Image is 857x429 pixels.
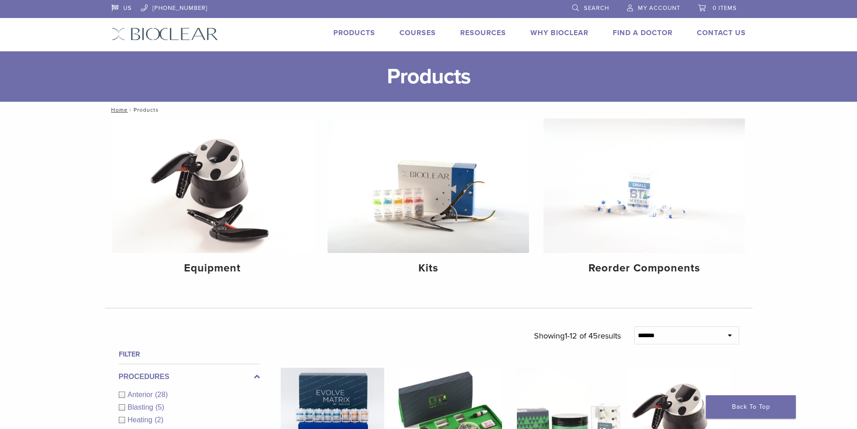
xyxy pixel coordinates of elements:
a: Courses [399,28,436,37]
a: Kits [328,118,529,282]
h4: Reorder Components [551,260,738,276]
a: Home [108,107,128,113]
a: Resources [460,28,506,37]
span: Blasting [128,403,156,411]
img: Equipment [112,118,314,253]
a: Why Bioclear [530,28,588,37]
label: Procedures [119,371,260,382]
span: My Account [638,5,680,12]
a: Products [333,28,375,37]
h4: Kits [335,260,522,276]
img: Kits [328,118,529,253]
span: 0 items [713,5,737,12]
span: Heating [128,416,155,424]
a: Equipment [112,118,314,282]
a: Find A Doctor [613,28,673,37]
p: Showing results [534,326,621,345]
span: 1-12 of 45 [565,331,598,341]
span: Anterior [128,391,155,398]
span: (2) [155,416,164,424]
h4: Filter [119,349,260,360]
img: Reorder Components [543,118,745,253]
span: (5) [155,403,164,411]
nav: Products [105,102,753,118]
h4: Equipment [119,260,306,276]
a: Reorder Components [543,118,745,282]
a: Contact Us [697,28,746,37]
span: / [128,108,134,112]
a: Back To Top [706,395,796,419]
span: (28) [155,391,168,398]
span: Search [584,5,609,12]
img: Bioclear [112,27,218,41]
